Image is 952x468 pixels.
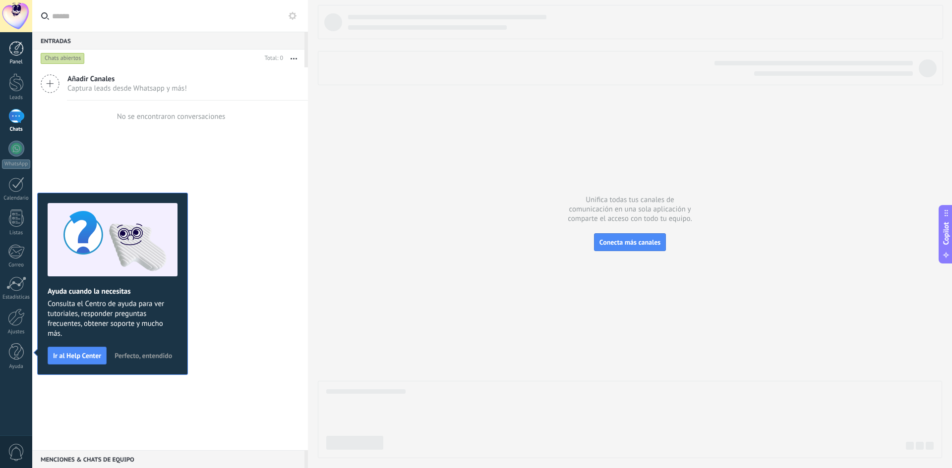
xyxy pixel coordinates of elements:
[117,112,226,121] div: No se encontraron conversaciones
[2,262,31,268] div: Correo
[2,294,31,301] div: Estadísticas
[48,347,107,364] button: Ir al Help Center
[67,74,187,84] span: Añadir Canales
[32,450,304,468] div: Menciones & Chats de equipo
[2,364,31,370] div: Ayuda
[41,52,85,64] div: Chats abiertos
[2,95,31,101] div: Leads
[53,352,101,359] span: Ir al Help Center
[115,352,172,359] span: Perfecto, entendido
[594,233,666,251] button: Conecta más canales
[2,59,31,65] div: Panel
[941,222,951,245] span: Copilot
[32,32,304,50] div: Entradas
[261,53,283,63] div: Total: 0
[67,84,187,93] span: Captura leads desde Whatsapp y más!
[2,159,30,169] div: WhatsApp
[110,348,177,363] button: Perfecto, entendido
[2,230,31,236] div: Listas
[2,329,31,335] div: Ajustes
[2,195,31,202] div: Calendario
[2,126,31,133] div: Chats
[48,287,178,296] h2: Ayuda cuando la necesitas
[599,238,660,247] span: Conecta más canales
[48,299,178,339] span: Consulta el Centro de ayuda para ver tutoriales, responder preguntas frecuentes, obtener soporte ...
